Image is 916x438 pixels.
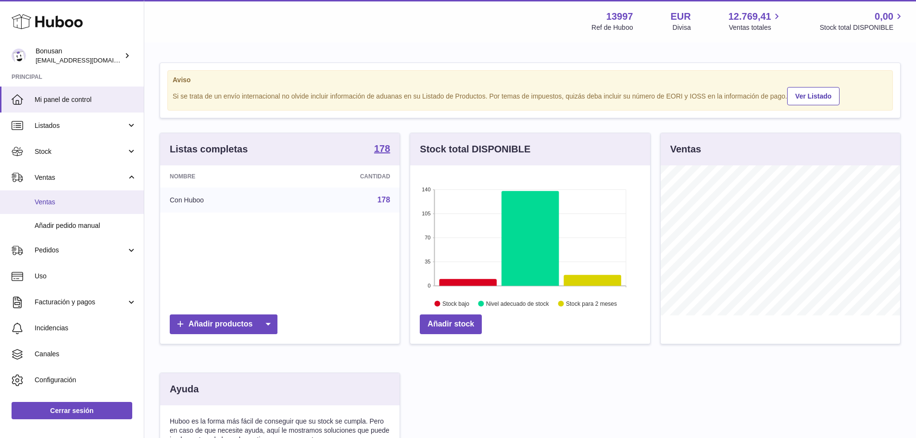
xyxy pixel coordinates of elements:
text: 140 [422,187,430,192]
span: Pedidos [35,246,126,255]
a: 178 [377,196,390,204]
div: Bonusan [36,47,122,65]
span: Añadir pedido manual [35,221,137,230]
span: Ventas [35,173,126,182]
a: 12.769,41 Ventas totales [728,10,782,32]
h3: Listas completas [170,143,248,156]
h3: Ayuda [170,383,199,396]
text: Nivel adecuado de stock [486,300,550,307]
th: Cantidad [285,165,400,188]
div: Si se trata de un envío internacional no olvide incluir información de aduanas en su Listado de P... [173,86,888,105]
text: 35 [425,259,431,264]
td: Con Huboo [160,188,285,213]
span: Stock [35,147,126,156]
text: Stock para 2 meses [566,300,617,307]
div: Divisa [673,23,691,32]
text: 70 [425,235,431,240]
text: Stock bajo [442,300,469,307]
strong: Aviso [173,75,888,85]
h3: Stock total DISPONIBLE [420,143,530,156]
h3: Ventas [670,143,701,156]
a: Cerrar sesión [12,402,132,419]
a: 0,00 Stock total DISPONIBLE [820,10,904,32]
span: Ventas totales [729,23,782,32]
span: Facturación y pagos [35,298,126,307]
span: Uso [35,272,137,281]
text: 105 [422,211,430,216]
span: Ventas [35,198,137,207]
th: Nombre [160,165,285,188]
span: Mi panel de control [35,95,137,104]
span: [EMAIL_ADDRESS][DOMAIN_NAME] [36,56,141,64]
img: info@bonusan.es [12,49,26,63]
span: Listados [35,121,126,130]
span: 0,00 [875,10,893,23]
span: Canales [35,350,137,359]
div: Ref de Huboo [591,23,633,32]
strong: 178 [374,144,390,153]
text: 0 [428,283,431,288]
span: Incidencias [35,324,137,333]
a: Añadir productos [170,314,277,334]
a: Ver Listado [787,87,840,105]
a: 178 [374,144,390,155]
span: 12.769,41 [728,10,771,23]
a: Añadir stock [420,314,482,334]
strong: EUR [670,10,690,23]
strong: 13997 [606,10,633,23]
span: Configuración [35,375,137,385]
span: Stock total DISPONIBLE [820,23,904,32]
